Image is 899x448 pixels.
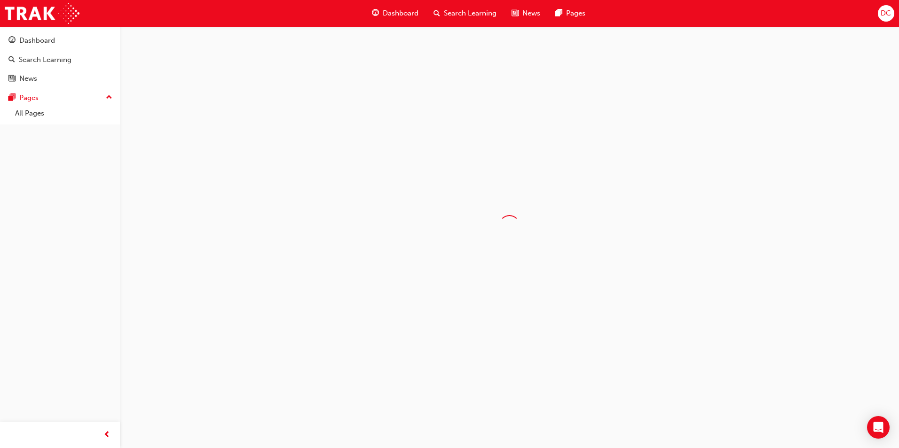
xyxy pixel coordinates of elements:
[19,73,37,84] div: News
[19,54,71,65] div: Search Learning
[364,4,426,23] a: guage-iconDashboard
[4,89,116,107] button: Pages
[878,5,894,22] button: DC
[4,51,116,69] a: Search Learning
[106,92,112,104] span: up-icon
[881,8,891,19] span: DC
[4,70,116,87] a: News
[383,8,418,19] span: Dashboard
[566,8,585,19] span: Pages
[5,3,79,24] img: Trak
[8,75,16,83] span: news-icon
[103,429,110,441] span: prev-icon
[444,8,497,19] span: Search Learning
[555,8,562,19] span: pages-icon
[522,8,540,19] span: News
[372,8,379,19] span: guage-icon
[19,93,39,103] div: Pages
[8,56,15,64] span: search-icon
[11,106,116,121] a: All Pages
[19,35,55,46] div: Dashboard
[8,94,16,102] span: pages-icon
[504,4,548,23] a: news-iconNews
[8,37,16,45] span: guage-icon
[548,4,593,23] a: pages-iconPages
[867,416,890,439] div: Open Intercom Messenger
[4,30,116,89] button: DashboardSearch LearningNews
[4,32,116,49] a: Dashboard
[434,8,440,19] span: search-icon
[426,4,504,23] a: search-iconSearch Learning
[512,8,519,19] span: news-icon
